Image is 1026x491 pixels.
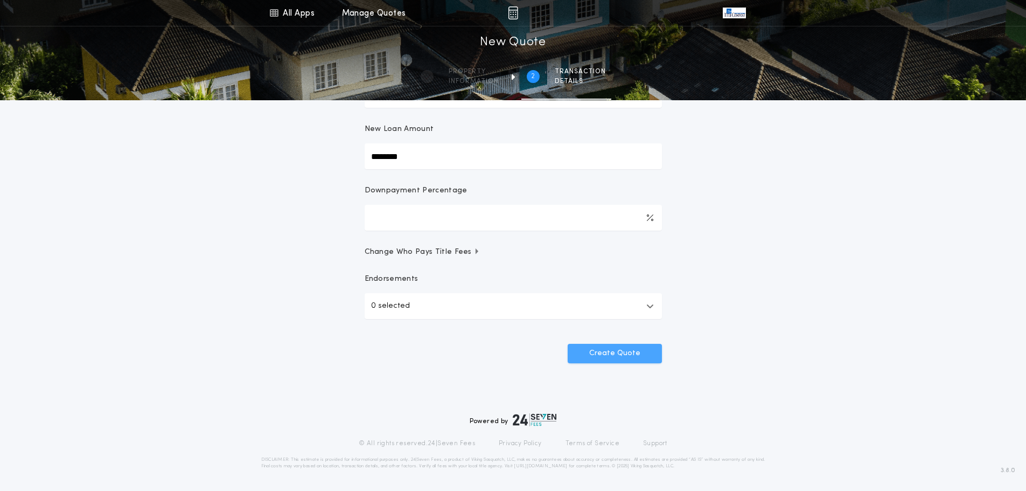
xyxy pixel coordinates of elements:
[499,439,542,448] a: Privacy Policy
[568,344,662,363] button: Create Quote
[365,274,662,285] p: Endorsements
[723,8,745,18] img: vs-icon
[1001,466,1015,475] span: 3.8.0
[643,439,667,448] a: Support
[365,124,434,135] p: New Loan Amount
[555,77,606,86] span: details
[261,457,765,469] p: DISCLAIMER: This estimate is provided for informational purposes only. 24|Seven Fees, a product o...
[365,205,662,231] input: Downpayment Percentage
[365,247,480,258] span: Change Who Pays Title Fees
[566,439,619,448] a: Terms of Service
[359,439,475,448] p: © All rights reserved. 24|Seven Fees
[365,247,662,258] button: Change Who Pays Title Fees
[531,72,535,81] h2: 2
[365,143,662,169] input: New Loan Amount
[514,464,567,468] a: [URL][DOMAIN_NAME]
[449,77,499,86] span: information
[371,300,410,313] p: 0 selected
[365,185,467,196] p: Downpayment Percentage
[365,293,662,319] button: 0 selected
[449,67,499,76] span: Property
[513,413,557,426] img: logo
[555,67,606,76] span: Transaction
[508,6,518,19] img: img
[470,413,557,426] div: Powered by
[480,34,546,51] h1: New Quote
